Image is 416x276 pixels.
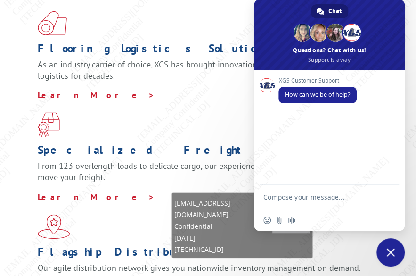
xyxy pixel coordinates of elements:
span: Send a file [276,217,283,224]
span: [TECHNICAL_ID] [174,244,272,255]
img: xgs-icon-total-supply-chain-intelligence-red [38,11,67,35]
span: XGS Customer Support [278,77,357,84]
span: Audio message [288,217,295,224]
span: [EMAIL_ADDRESS][DOMAIN_NAME] [174,198,272,220]
img: xgs-icon-focused-on-flooring-red [38,112,60,137]
span: Chat [328,4,342,18]
h1: Flooring Logistics Solutions [38,43,371,59]
h1: Flagship Distribution Model [38,246,371,262]
h1: Specialized Freight Experts [38,144,371,160]
span: Our agile distribution network gives you nationwide inventory management on demand. [38,262,361,273]
span: Confidential [174,221,272,232]
span: How can we be of help? [285,91,350,99]
span: [DATE] [174,233,272,244]
span: Insert an emoji [263,217,271,224]
a: Learn More > [38,192,155,202]
img: xgs-icon-flagship-distribution-model-red [38,214,70,239]
a: Learn More > [38,90,155,100]
div: Close chat [376,238,405,267]
span: As an industry carrier of choice, XGS has brought innovation and dedication to flooring logistics... [38,59,356,81]
p: From 123 overlength loads to delicate cargo, our experienced staff knows the best way to move you... [38,160,371,192]
div: Chat [311,4,348,18]
textarea: Compose your message... [263,193,375,210]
